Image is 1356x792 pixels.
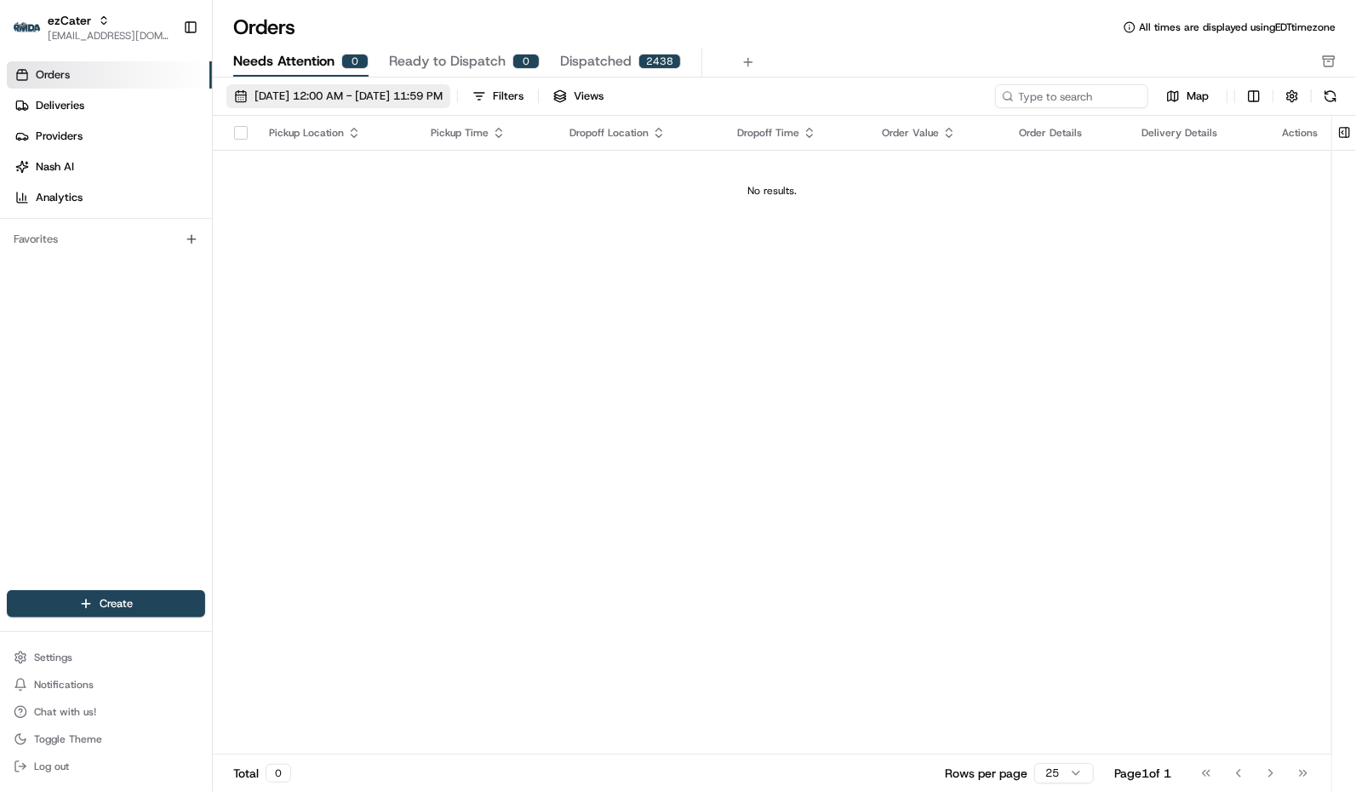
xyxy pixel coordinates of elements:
[269,126,403,140] div: Pickup Location
[7,226,205,253] div: Favorites
[546,84,611,108] button: Views
[34,705,96,719] span: Chat with us!
[569,126,710,140] div: Dropoff Location
[48,29,169,43] button: [EMAIL_ADDRESS][DOMAIN_NAME]
[389,51,506,72] span: Ready to Dispatch
[7,184,212,211] a: Analytics
[17,249,31,262] div: 📗
[7,700,205,724] button: Chat with us!
[1114,765,1171,782] div: Page 1 of 1
[1142,126,1255,140] div: Delivery Details
[34,678,94,692] span: Notifications
[574,89,604,104] span: Views
[34,732,102,746] span: Toggle Theme
[220,184,1325,198] div: No results.
[17,17,51,51] img: Nash
[144,249,157,262] div: 💻
[1020,126,1115,140] div: Order Details
[431,126,542,140] div: Pickup Time
[341,54,369,69] div: 0
[137,240,280,271] a: 💻API Documentation
[255,89,443,104] span: [DATE] 12:00 AM - [DATE] 11:59 PM
[465,84,531,108] button: Filters
[995,84,1148,108] input: Type to search
[7,590,205,617] button: Create
[1187,89,1209,104] span: Map
[945,765,1027,782] p: Rows per page
[169,289,206,301] span: Pylon
[7,61,212,89] a: Orders
[7,7,176,48] button: ezCaterezCater[EMAIL_ADDRESS][DOMAIN_NAME]
[17,68,310,95] p: Welcome 👋
[289,168,310,188] button: Start new chat
[737,126,855,140] div: Dropoff Time
[58,180,215,193] div: We're available if you need us!
[512,54,540,69] div: 0
[233,764,291,783] div: Total
[882,126,993,140] div: Order Value
[36,190,83,205] span: Analytics
[34,651,72,664] span: Settings
[7,153,212,181] a: Nash AI
[7,123,212,150] a: Providers
[34,760,69,773] span: Log out
[7,727,205,751] button: Toggle Theme
[638,54,681,69] div: 2438
[10,240,137,271] a: 📗Knowledge Base
[226,84,450,108] button: [DATE] 12:00 AM - [DATE] 11:59 PM
[266,764,291,783] div: 0
[14,22,41,33] img: ezCater
[17,163,48,193] img: 1736555255976-a54dd68f-1ca7-489b-9aae-adbdc363a1c4
[58,163,279,180] div: Start new chat
[233,51,335,72] span: Needs Attention
[100,596,133,611] span: Create
[7,673,205,697] button: Notifications
[34,247,130,264] span: Knowledge Base
[44,110,281,128] input: Clear
[7,646,205,669] button: Settings
[7,755,205,778] button: Log out
[233,14,295,41] h1: Orders
[1155,86,1220,106] button: Map
[1282,126,1318,140] div: Actions
[36,98,84,113] span: Deliveries
[1139,20,1336,34] span: All times are displayed using EDT timezone
[120,288,206,301] a: Powered byPylon
[560,51,632,72] span: Dispatched
[36,159,74,175] span: Nash AI
[36,129,83,144] span: Providers
[493,89,524,104] div: Filters
[1319,84,1342,108] button: Refresh
[161,247,273,264] span: API Documentation
[48,12,91,29] button: ezCater
[7,92,212,119] a: Deliveries
[36,67,70,83] span: Orders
